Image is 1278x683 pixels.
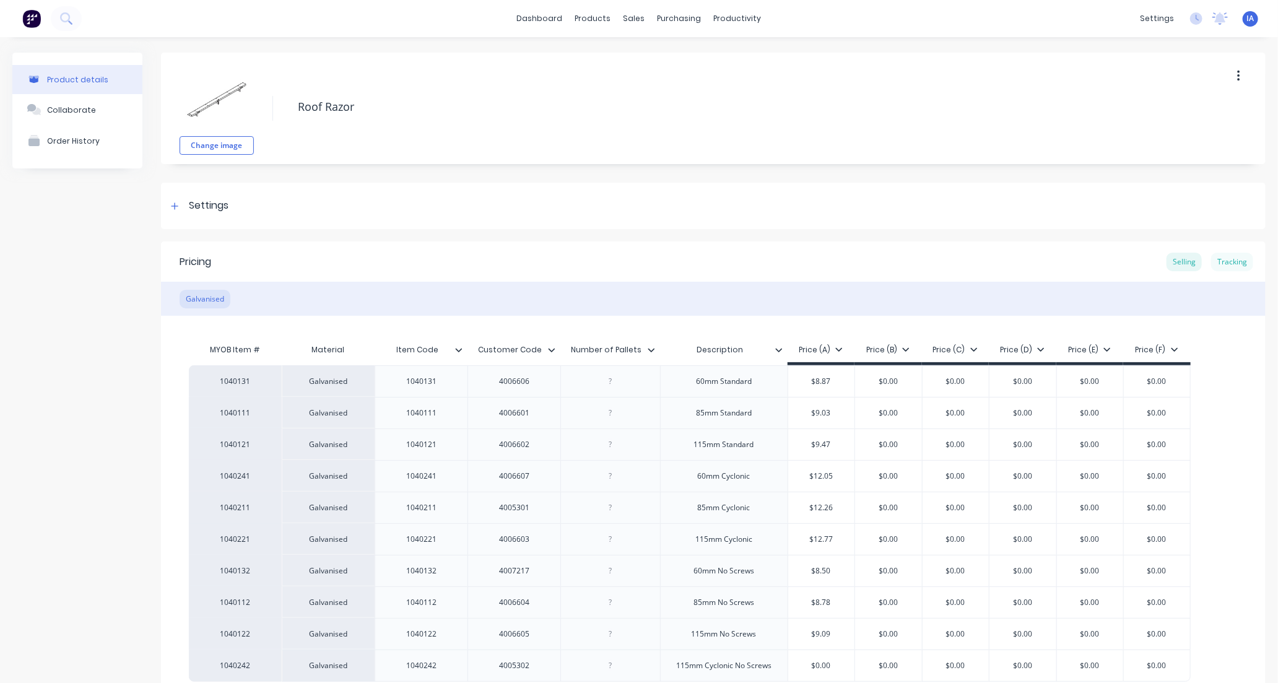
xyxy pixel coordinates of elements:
[189,397,1191,429] div: 1040111Galvanised1040111400660185mm Standard$9.03$0.00$0.00$0.00$0.00$0.00
[282,337,375,362] div: Material
[1057,650,1124,681] div: $0.00
[189,429,1191,460] div: 1040121Galvanised10401214006602115mm Standard$9.47$0.00$0.00$0.00$0.00$0.00
[282,429,375,460] div: Galvanised
[684,437,764,453] div: 115mm Standard
[855,555,922,586] div: $0.00
[484,594,546,611] div: 4006604
[686,373,762,389] div: 60mm Standard
[201,502,269,513] div: 1040211
[1247,13,1254,24] span: IA
[685,531,762,547] div: 115mm Cyclonic
[189,586,1191,618] div: 1040112Galvanised1040112400660485mm No Screws$8.78$0.00$0.00$0.00$0.00$0.00
[1124,461,1190,492] div: $0.00
[391,626,453,642] div: 1040122
[484,626,546,642] div: 4006605
[569,9,617,28] div: products
[484,531,546,547] div: 4006603
[201,471,269,482] div: 1040241
[484,373,546,389] div: 4006606
[660,334,780,365] div: Description
[1124,492,1190,523] div: $0.00
[484,468,546,484] div: 4006607
[189,365,1191,397] div: 1040131Galvanised1040131400660660mm Standard$8.87$0.00$0.00$0.00$0.00$0.00
[788,619,855,650] div: $9.09
[923,461,989,492] div: $0.00
[12,65,142,94] button: Product details
[989,398,1056,429] div: $0.00
[1124,429,1190,460] div: $0.00
[189,650,1191,682] div: 1040242Galvanised10402424005302115mm Cyclonic No Screws$0.00$0.00$0.00$0.00$0.00$0.00
[282,586,375,618] div: Galvanised
[282,555,375,586] div: Galvanised
[467,334,553,365] div: Customer Code
[1124,555,1190,586] div: $0.00
[923,492,989,523] div: $0.00
[788,587,855,618] div: $8.78
[189,555,1191,586] div: 1040132Galvanised1040132400721760mm No Screws$8.50$0.00$0.00$0.00$0.00$0.00
[989,366,1056,397] div: $0.00
[201,660,269,671] div: 1040242
[391,373,453,389] div: 1040131
[923,587,989,618] div: $0.00
[855,524,922,555] div: $0.00
[799,344,843,355] div: Price (A)
[201,534,269,545] div: 1040221
[201,376,269,387] div: 1040131
[1136,344,1178,355] div: Price (F)
[1068,344,1111,355] div: Price (E)
[560,337,660,362] div: Number of Pallets
[12,94,142,125] button: Collaborate
[391,658,453,674] div: 1040242
[47,105,96,115] div: Collaborate
[923,366,989,397] div: $0.00
[1057,429,1124,460] div: $0.00
[788,429,855,460] div: $9.47
[651,9,708,28] div: purchasing
[560,334,653,365] div: Number of Pallets
[282,460,375,492] div: Galvanised
[617,9,651,28] div: sales
[484,437,546,453] div: 4006602
[1124,587,1190,618] div: $0.00
[923,650,989,681] div: $0.00
[1124,619,1190,650] div: $0.00
[788,366,855,397] div: $8.87
[391,468,453,484] div: 1040241
[923,429,989,460] div: $0.00
[1124,366,1190,397] div: $0.00
[788,461,855,492] div: $12.05
[923,555,989,586] div: $0.00
[201,439,269,450] div: 1040121
[1167,253,1202,271] div: Selling
[292,92,1145,121] textarea: Roof Razor
[989,587,1056,618] div: $0.00
[660,337,788,362] div: Description
[708,9,768,28] div: productivity
[467,337,560,362] div: Customer Code
[933,344,978,355] div: Price (C)
[22,9,41,28] img: Factory
[684,594,764,611] div: 85mm No Screws
[855,398,922,429] div: $0.00
[788,492,855,523] div: $12.26
[484,500,546,516] div: 4005301
[484,563,546,579] div: 4007217
[180,254,211,269] div: Pricing
[201,629,269,640] div: 1040122
[1000,344,1045,355] div: Price (D)
[1211,253,1253,271] div: Tracking
[189,337,282,362] div: MYOB Item #
[855,366,922,397] div: $0.00
[180,290,230,308] div: Galvanised
[688,500,760,516] div: 85mm Cyclonic
[484,658,546,674] div: 4005302
[989,555,1056,586] div: $0.00
[855,619,922,650] div: $0.00
[1057,619,1124,650] div: $0.00
[989,492,1056,523] div: $0.00
[282,492,375,523] div: Galvanised
[1124,524,1190,555] div: $0.00
[1057,461,1124,492] div: $0.00
[47,136,100,146] div: Order History
[788,524,855,555] div: $12.77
